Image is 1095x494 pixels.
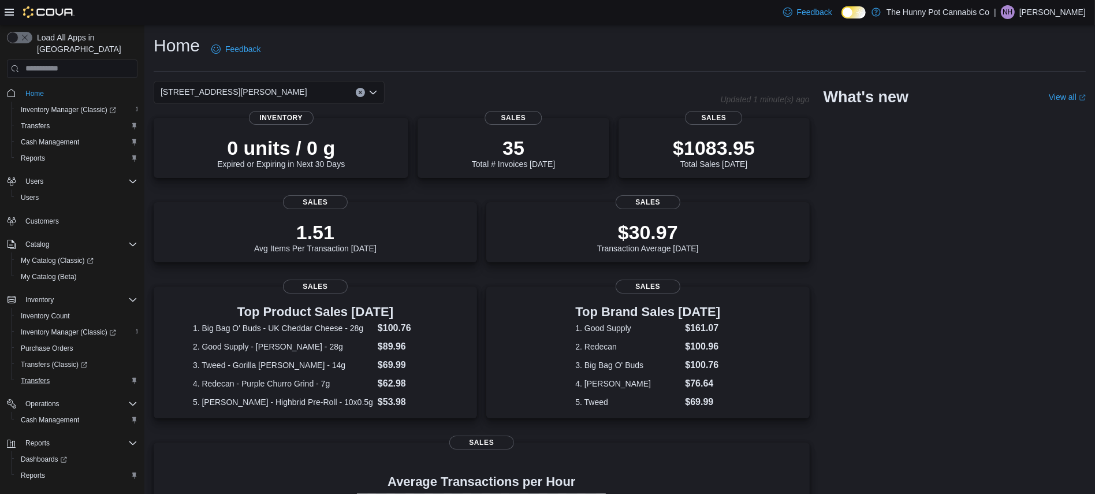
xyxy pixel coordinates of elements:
[12,412,142,428] button: Cash Management
[21,86,137,101] span: Home
[21,138,79,147] span: Cash Management
[193,396,373,408] dt: 5. [PERSON_NAME] - Highbrid Pre-Roll - 10x0.5g
[841,6,866,18] input: Dark Mode
[249,111,314,125] span: Inventory
[1003,5,1012,19] span: NH
[673,136,755,159] p: $1083.95
[32,32,137,55] span: Load All Apps in [GEOGRAPHIC_DATA]
[193,359,373,371] dt: 3. Tweed - Gorilla [PERSON_NAME] - 14g
[472,136,555,169] div: Total # Invoices [DATE]
[1049,92,1086,102] a: View allExternal link
[207,38,265,61] a: Feedback
[193,341,373,352] dt: 2. Good Supply - [PERSON_NAME] - 28g
[193,378,373,389] dt: 4. Redecan - Purple Churro Grind - 7g
[685,340,720,354] dd: $100.96
[575,396,680,408] dt: 5. Tweed
[16,309,137,323] span: Inventory Count
[12,190,142,206] button: Users
[21,174,137,188] span: Users
[449,436,514,450] span: Sales
[685,377,720,391] dd: $76.64
[994,5,996,19] p: |
[25,217,59,226] span: Customers
[12,451,142,467] a: Dashboards
[2,85,142,102] button: Home
[16,270,137,284] span: My Catalog (Beta)
[575,322,680,334] dt: 1. Good Supply
[25,439,50,448] span: Reports
[21,174,48,188] button: Users
[16,469,50,482] a: Reports
[21,436,54,450] button: Reports
[16,191,137,205] span: Users
[12,467,142,484] button: Reports
[21,436,137,450] span: Reports
[25,240,49,249] span: Catalog
[25,295,54,304] span: Inventory
[2,213,142,229] button: Customers
[193,305,438,319] h3: Top Product Sales [DATE]
[21,397,137,411] span: Operations
[797,6,832,18] span: Feedback
[21,193,39,202] span: Users
[12,269,142,285] button: My Catalog (Beta)
[685,395,720,409] dd: $69.99
[2,396,142,412] button: Operations
[25,399,59,408] span: Operations
[2,292,142,308] button: Inventory
[575,305,720,319] h3: Top Brand Sales [DATE]
[16,191,43,205] a: Users
[12,252,142,269] a: My Catalog (Classic)
[21,256,94,265] span: My Catalog (Classic)
[12,324,142,340] a: Inventory Manager (Classic)
[21,214,137,228] span: Customers
[21,415,79,425] span: Cash Management
[16,151,137,165] span: Reports
[16,103,137,117] span: Inventory Manager (Classic)
[472,136,555,159] p: 35
[378,395,438,409] dd: $53.98
[616,195,680,209] span: Sales
[779,1,837,24] a: Feedback
[16,254,98,268] a: My Catalog (Classic)
[16,469,137,482] span: Reports
[16,135,137,149] span: Cash Management
[16,151,50,165] a: Reports
[21,397,64,411] button: Operations
[21,344,73,353] span: Purchase Orders
[21,376,50,385] span: Transfers
[16,452,72,466] a: Dashboards
[12,150,142,166] button: Reports
[154,34,200,57] h1: Home
[225,43,260,55] span: Feedback
[673,136,755,169] div: Total Sales [DATE]
[21,237,137,251] span: Catalog
[16,341,78,355] a: Purchase Orders
[193,322,373,334] dt: 1. Big Bag O' Buds - UK Cheddar Cheese - 28g
[16,358,137,372] span: Transfers (Classic)
[21,455,67,464] span: Dashboards
[575,359,680,371] dt: 3. Big Bag O' Buds
[21,272,77,281] span: My Catalog (Beta)
[16,358,92,372] a: Transfers (Classic)
[217,136,345,159] p: 0 units / 0 g
[21,328,116,337] span: Inventory Manager (Classic)
[12,102,142,118] a: Inventory Manager (Classic)
[163,475,800,489] h4: Average Transactions per Hour
[16,374,54,388] a: Transfers
[16,325,121,339] a: Inventory Manager (Classic)
[1001,5,1015,19] div: Nathan Horner
[21,293,58,307] button: Inventory
[16,254,137,268] span: My Catalog (Classic)
[616,280,680,294] span: Sales
[16,325,137,339] span: Inventory Manager (Classic)
[12,118,142,134] button: Transfers
[254,221,377,253] div: Avg Items Per Transaction [DATE]
[283,280,348,294] span: Sales
[16,413,137,427] span: Cash Management
[21,214,64,228] a: Customers
[21,154,45,163] span: Reports
[597,221,699,244] p: $30.97
[685,358,720,372] dd: $100.76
